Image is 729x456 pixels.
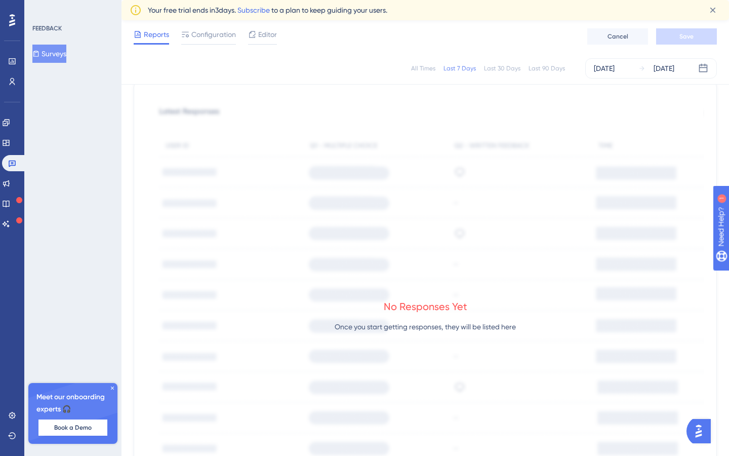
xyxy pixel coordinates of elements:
[594,62,615,74] div: [DATE]
[144,28,169,41] span: Reports
[607,32,628,41] span: Cancel
[32,24,62,32] div: FEEDBACK
[258,28,277,41] span: Editor
[335,321,516,333] p: Once you start getting responses, they will be listed here
[679,32,694,41] span: Save
[32,45,66,63] button: Surveys
[38,420,107,436] button: Book a Demo
[237,6,270,14] a: Subscribe
[484,64,520,72] div: Last 30 Days
[36,391,109,415] span: Meet our onboarding experts 🎧
[654,62,674,74] div: [DATE]
[411,64,435,72] div: All Times
[587,28,648,45] button: Cancel
[656,28,717,45] button: Save
[70,5,73,13] div: 1
[384,299,467,314] div: No Responses Yet
[24,3,63,15] span: Need Help?
[191,28,236,41] span: Configuration
[686,416,717,446] iframe: UserGuiding AI Assistant Launcher
[54,424,92,432] span: Book a Demo
[529,64,565,72] div: Last 90 Days
[148,4,387,16] span: Your free trial ends in 3 days. to a plan to keep guiding your users.
[443,64,476,72] div: Last 7 Days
